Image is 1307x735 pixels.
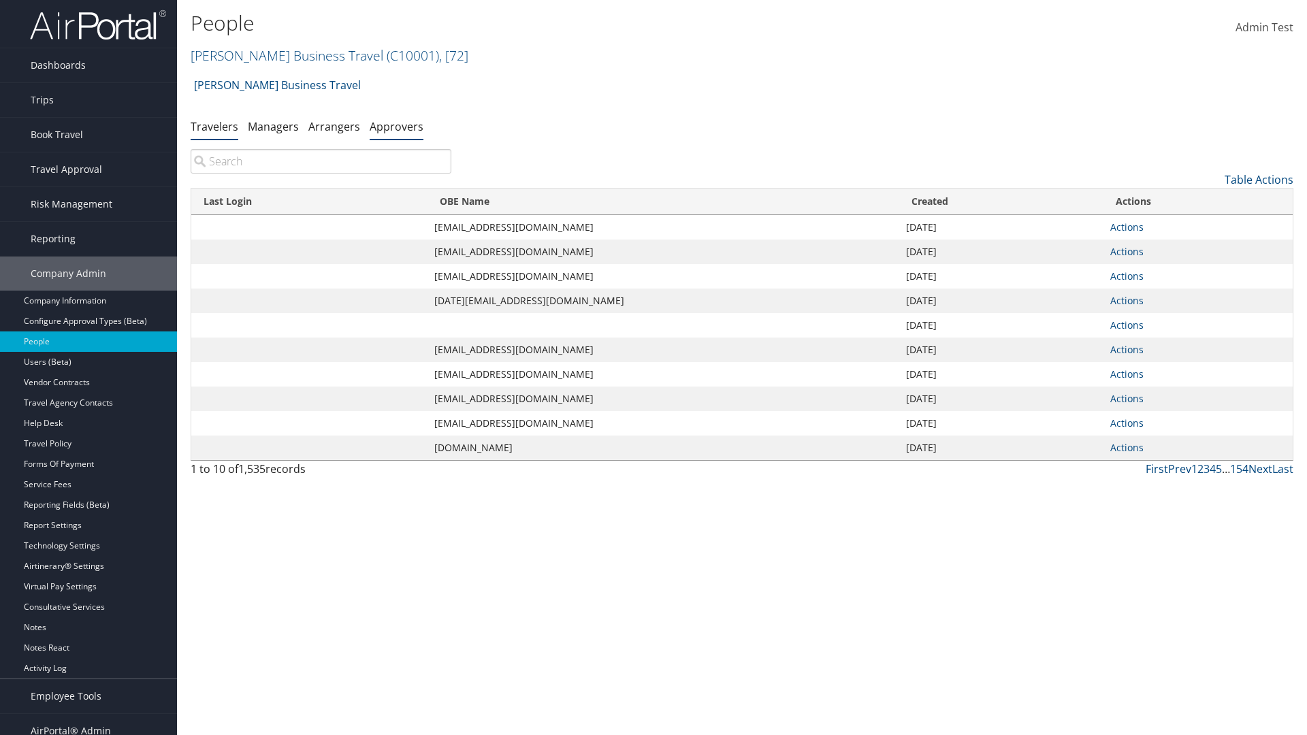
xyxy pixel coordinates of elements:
[427,338,899,362] td: [EMAIL_ADDRESS][DOMAIN_NAME]
[899,313,1103,338] td: [DATE]
[1210,461,1216,476] a: 4
[1110,367,1144,380] a: Actions
[1110,416,1144,429] a: Actions
[899,411,1103,436] td: [DATE]
[439,46,468,65] span: , [ 72 ]
[191,189,427,215] th: Last Login: activate to sort column ascending
[899,240,1103,264] td: [DATE]
[1191,461,1197,476] a: 1
[1110,441,1144,454] a: Actions
[427,215,899,240] td: [EMAIL_ADDRESS][DOMAIN_NAME]
[1216,461,1222,476] a: 5
[1146,461,1168,476] a: First
[1110,245,1144,258] a: Actions
[1103,189,1293,215] th: Actions
[427,189,899,215] th: OBE Name: activate to sort column ascending
[427,362,899,387] td: [EMAIL_ADDRESS][DOMAIN_NAME]
[191,46,468,65] a: [PERSON_NAME] Business Travel
[194,71,361,99] a: [PERSON_NAME] Business Travel
[1272,461,1293,476] a: Last
[899,338,1103,362] td: [DATE]
[899,436,1103,460] td: [DATE]
[248,119,299,134] a: Managers
[427,289,899,313] td: [DATE][EMAIL_ADDRESS][DOMAIN_NAME]
[387,46,439,65] span: ( C10001 )
[1248,461,1272,476] a: Next
[1222,461,1230,476] span: …
[427,240,899,264] td: [EMAIL_ADDRESS][DOMAIN_NAME]
[31,83,54,117] span: Trips
[31,257,106,291] span: Company Admin
[30,9,166,41] img: airportal-logo.png
[191,461,451,484] div: 1 to 10 of records
[1236,20,1293,35] span: Admin Test
[191,9,926,37] h1: People
[238,461,265,476] span: 1,535
[427,436,899,460] td: [DOMAIN_NAME]
[31,118,83,152] span: Book Travel
[1110,294,1144,307] a: Actions
[1230,461,1248,476] a: 154
[1110,343,1144,356] a: Actions
[31,187,112,221] span: Risk Management
[1110,269,1144,282] a: Actions
[370,119,423,134] a: Approvers
[191,119,238,134] a: Travelers
[899,362,1103,387] td: [DATE]
[427,387,899,411] td: [EMAIL_ADDRESS][DOMAIN_NAME]
[31,48,86,82] span: Dashboards
[899,189,1103,215] th: Created: activate to sort column ascending
[31,222,76,256] span: Reporting
[1110,392,1144,405] a: Actions
[899,215,1103,240] td: [DATE]
[899,289,1103,313] td: [DATE]
[31,679,101,713] span: Employee Tools
[1110,318,1144,331] a: Actions
[899,387,1103,411] td: [DATE]
[31,152,102,186] span: Travel Approval
[1110,220,1144,233] a: Actions
[1236,7,1293,49] a: Admin Test
[427,264,899,289] td: [EMAIL_ADDRESS][DOMAIN_NAME]
[899,264,1103,289] td: [DATE]
[1168,461,1191,476] a: Prev
[1197,461,1204,476] a: 2
[1225,172,1293,187] a: Table Actions
[427,411,899,436] td: [EMAIL_ADDRESS][DOMAIN_NAME]
[1204,461,1210,476] a: 3
[191,149,451,174] input: Search
[308,119,360,134] a: Arrangers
